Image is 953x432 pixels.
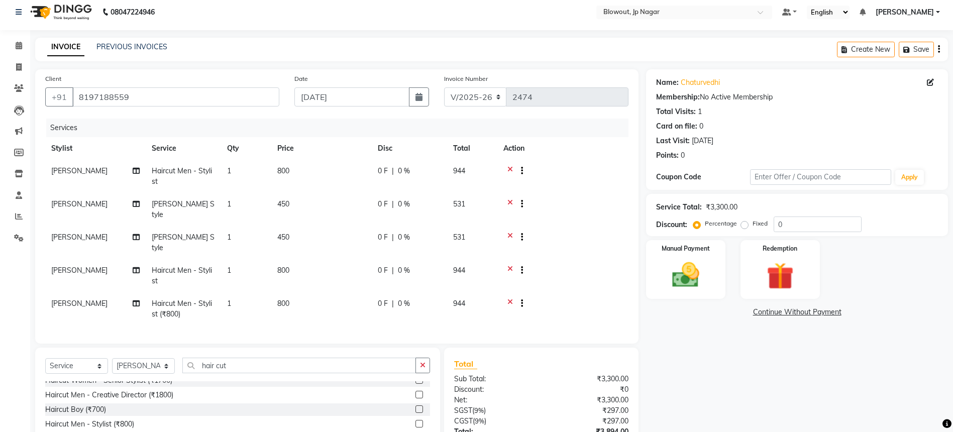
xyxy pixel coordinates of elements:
[656,220,687,230] div: Discount:
[51,166,108,175] span: [PERSON_NAME]
[681,150,685,161] div: 0
[656,136,690,146] div: Last Visit:
[45,137,146,160] th: Stylist
[152,166,212,186] span: Haircut Men - Stylist
[277,266,289,275] span: 800
[227,199,231,208] span: 1
[45,390,173,400] div: Haircut Men - Creative Director (₹1800)
[294,74,308,83] label: Date
[750,169,891,185] input: Enter Offer / Coupon Code
[277,166,289,175] span: 800
[227,166,231,175] span: 1
[51,266,108,275] span: [PERSON_NAME]
[182,358,416,373] input: Search or Scan
[656,150,679,161] div: Points:
[45,87,73,106] button: +91
[542,416,637,426] div: ₹297.00
[758,259,802,293] img: _gift.svg
[152,266,212,285] span: Haircut Men - Stylist
[497,137,628,160] th: Action
[763,244,797,253] label: Redemption
[837,42,895,57] button: Create New
[895,170,924,185] button: Apply
[51,299,108,308] span: [PERSON_NAME]
[372,137,447,160] th: Disc
[475,417,484,425] span: 9%
[392,232,394,243] span: |
[392,265,394,276] span: |
[664,259,708,291] img: _cash.svg
[453,266,465,275] span: 944
[542,405,637,416] div: ₹297.00
[378,265,388,276] span: 0 F
[227,299,231,308] span: 1
[146,137,221,160] th: Service
[681,77,720,88] a: Chaturvedhi
[706,202,737,212] div: ₹3,300.00
[753,219,768,228] label: Fixed
[453,299,465,308] span: 944
[152,233,215,252] span: [PERSON_NAME] Style
[227,266,231,275] span: 1
[277,299,289,308] span: 800
[662,244,710,253] label: Manual Payment
[542,374,637,384] div: ₹3,300.00
[378,298,388,309] span: 0 F
[378,232,388,243] span: 0 F
[447,416,542,426] div: ( )
[705,219,737,228] label: Percentage
[271,137,372,160] th: Price
[454,416,473,425] span: CGST
[378,166,388,176] span: 0 F
[277,233,289,242] span: 450
[447,405,542,416] div: ( )
[45,74,61,83] label: Client
[699,121,703,132] div: 0
[47,38,84,56] a: INVOICE
[51,199,108,208] span: [PERSON_NAME]
[392,166,394,176] span: |
[542,395,637,405] div: ₹3,300.00
[648,307,946,317] a: Continue Without Payment
[692,136,713,146] div: [DATE]
[453,199,465,208] span: 531
[398,199,410,209] span: 0 %
[454,406,472,415] span: SGST
[656,106,696,117] div: Total Visits:
[656,92,938,102] div: No Active Membership
[51,233,108,242] span: [PERSON_NAME]
[474,406,484,414] span: 9%
[656,77,679,88] div: Name:
[444,74,488,83] label: Invoice Number
[392,298,394,309] span: |
[876,7,934,18] span: [PERSON_NAME]
[447,137,497,160] th: Total
[277,199,289,208] span: 450
[656,92,700,102] div: Membership:
[45,404,106,415] div: Haircut Boy (₹700)
[656,121,697,132] div: Card on file:
[899,42,934,57] button: Save
[152,299,212,318] span: Haircut Men - Stylist (₹800)
[221,137,271,160] th: Qty
[698,106,702,117] div: 1
[447,395,542,405] div: Net:
[656,202,702,212] div: Service Total:
[72,87,279,106] input: Search by Name/Mobile/Email/Code
[447,374,542,384] div: Sub Total:
[542,384,637,395] div: ₹0
[152,199,215,219] span: [PERSON_NAME] Style
[398,232,410,243] span: 0 %
[656,172,750,182] div: Coupon Code
[398,298,410,309] span: 0 %
[398,166,410,176] span: 0 %
[378,199,388,209] span: 0 F
[447,384,542,395] div: Discount:
[453,166,465,175] span: 944
[46,119,636,137] div: Services
[398,265,410,276] span: 0 %
[453,233,465,242] span: 531
[392,199,394,209] span: |
[45,419,134,429] div: Haircut Men - Stylist (₹800)
[227,233,231,242] span: 1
